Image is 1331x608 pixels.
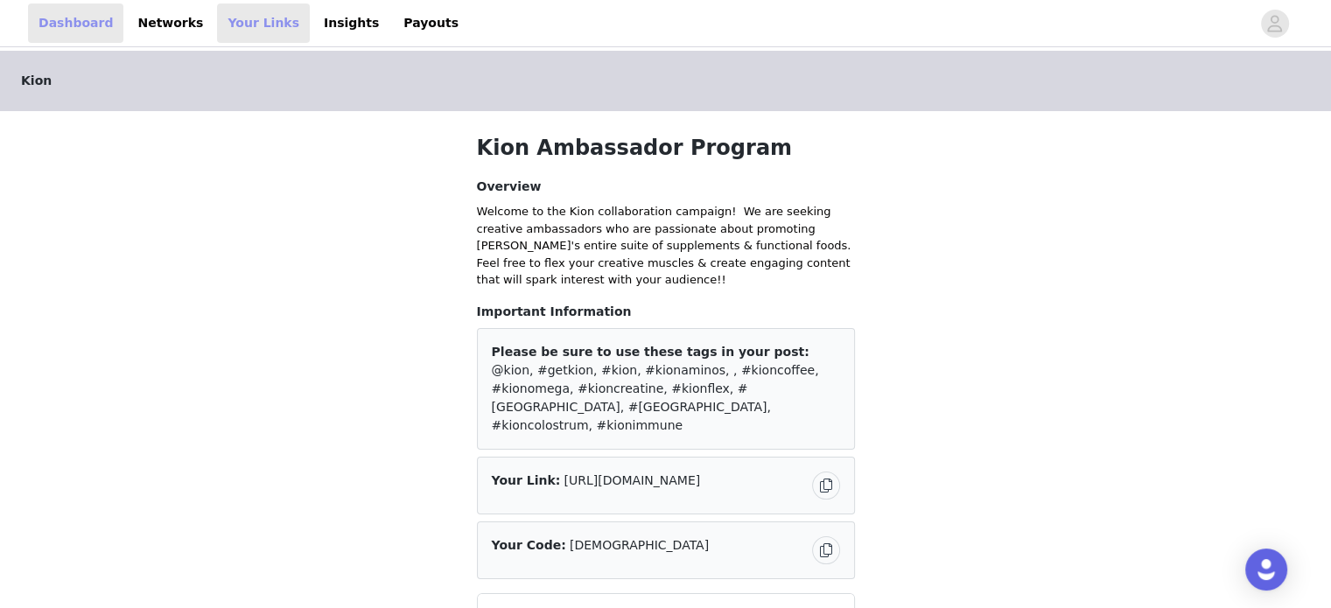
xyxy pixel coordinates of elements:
[492,345,809,359] span: Please be sure to use these tags in your post:
[477,178,855,196] h4: Overview
[313,3,389,43] a: Insights
[564,473,700,487] span: [URL][DOMAIN_NAME]
[477,303,855,321] p: Important Information
[492,538,566,552] span: Your Code:
[21,72,52,90] span: Kion
[477,203,855,255] p: Welcome to the Kion collaboration campaign! We are seeking creative ambassadors who are passionat...
[492,473,561,487] span: Your Link:
[1266,10,1283,38] div: avatar
[570,538,709,552] span: [DEMOGRAPHIC_DATA]
[28,3,123,43] a: Dashboard
[217,3,310,43] a: Your Links
[477,132,855,164] h1: Kion Ambassador Program
[1245,549,1287,591] div: Open Intercom Messenger
[127,3,214,43] a: Networks
[477,255,855,289] p: Feel free to flex your creative muscles & create engaging content that will spark interest with y...
[393,3,469,43] a: Payouts
[492,363,819,432] span: @kion, #getkion, #kion, #kionaminos, , #kioncoffee, #kionomega, #kioncreatine, #kionflex, #[GEOGR...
